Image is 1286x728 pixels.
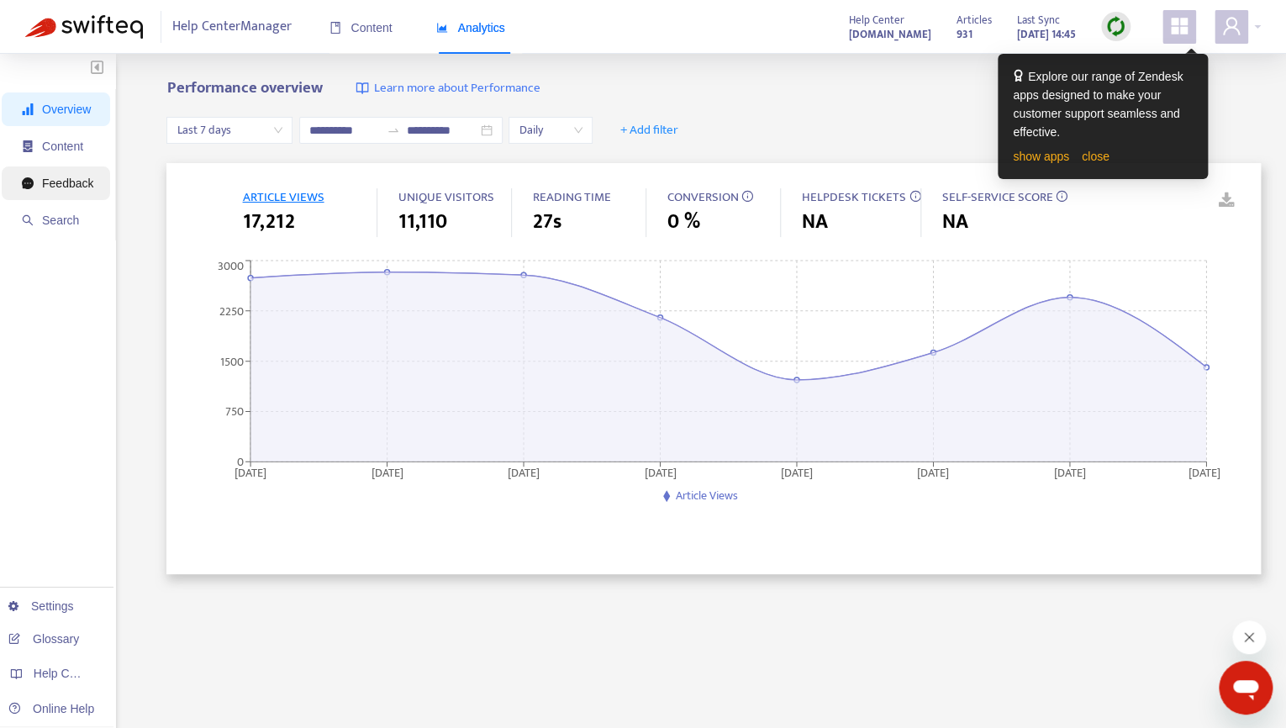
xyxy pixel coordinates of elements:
[22,177,34,189] span: message
[329,21,393,34] span: Content
[8,599,74,613] a: Settings
[356,79,540,98] a: Learn more about Performance
[329,22,341,34] span: book
[42,177,93,190] span: Feedback
[667,187,738,208] span: CONVERSION
[849,11,904,29] span: Help Center
[235,462,266,482] tspan: [DATE]
[1013,67,1193,141] div: Explore our range of Zendesk apps designed to make your customer support seamless and effective.
[218,256,244,275] tspan: 3000
[532,207,561,237] span: 27s
[387,124,400,137] span: swap-right
[8,702,94,715] a: Online Help
[225,402,244,421] tspan: 750
[436,22,448,34] span: area-chart
[436,21,505,34] span: Analytics
[676,486,738,505] span: Article Views
[849,24,931,44] a: [DOMAIN_NAME]
[166,75,322,101] b: Performance overview
[849,25,931,44] strong: [DOMAIN_NAME]
[957,11,992,29] span: Articles
[1219,661,1273,715] iframe: Button to launch messaging window
[387,124,400,137] span: to
[519,118,582,143] span: Daily
[42,214,79,227] span: Search
[22,140,34,152] span: container
[8,632,79,646] a: Glossary
[608,117,691,144] button: + Add filter
[1017,25,1076,44] strong: [DATE] 14:45
[1188,462,1220,482] tspan: [DATE]
[42,140,83,153] span: Content
[242,187,324,208] span: ARTICLE VIEWS
[1105,16,1126,37] img: sync.dc5367851b00ba804db3.png
[620,120,678,140] span: + Add filter
[1013,150,1069,163] a: show apps
[172,11,292,43] span: Help Center Manager
[941,187,1052,208] span: SELF-SERVICE SCORE
[237,451,244,471] tspan: 0
[398,187,493,208] span: UNIQUE VISITORS
[220,351,244,371] tspan: 1500
[645,462,677,482] tspan: [DATE]
[1232,620,1266,654] iframe: Close message
[1082,150,1109,163] a: close
[34,667,103,680] span: Help Centers
[398,207,446,237] span: 11,110
[941,207,967,237] span: NA
[781,462,813,482] tspan: [DATE]
[219,301,244,320] tspan: 2250
[1017,11,1060,29] span: Last Sync
[372,462,403,482] tspan: [DATE]
[918,462,950,482] tspan: [DATE]
[1221,16,1241,36] span: user
[957,25,972,44] strong: 931
[1169,16,1189,36] span: appstore
[801,187,905,208] span: HELPDESK TICKETS
[22,103,34,115] span: signal
[532,187,610,208] span: READING TIME
[1054,462,1086,482] tspan: [DATE]
[22,214,34,226] span: search
[801,207,827,237] span: NA
[667,207,699,237] span: 0 %
[373,79,540,98] span: Learn more about Performance
[177,118,282,143] span: Last 7 days
[242,207,294,237] span: 17,212
[356,82,369,95] img: image-link
[25,15,143,39] img: Swifteq
[508,462,540,482] tspan: [DATE]
[42,103,91,116] span: Overview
